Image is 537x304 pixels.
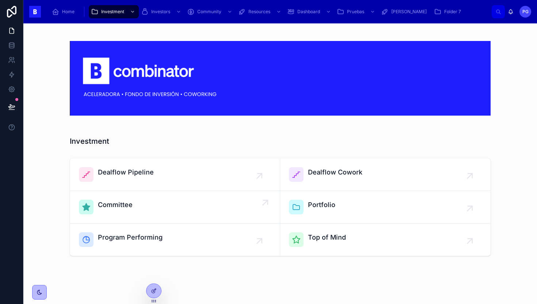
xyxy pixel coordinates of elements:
[391,9,427,15] span: [PERSON_NAME]
[70,158,280,191] a: Dealflow Pipeline
[379,5,432,18] a: [PERSON_NAME]
[432,5,466,18] a: Folder 7
[98,167,154,177] span: Dealflow Pipeline
[308,200,335,210] span: Portfolio
[62,9,75,15] span: Home
[308,167,362,177] span: Dealflow Cowork
[280,224,490,256] a: Top of Mind
[89,5,139,18] a: Investment
[70,136,109,146] h1: Investment
[29,6,41,18] img: App logo
[197,9,221,15] span: Community
[522,9,529,15] span: PG
[248,9,270,15] span: Resources
[444,9,461,15] span: Folder 7
[70,41,491,116] img: 18590-Captura-de-Pantalla-2024-03-07-a-las-17.49.44.png
[151,9,170,15] span: Investors
[98,200,133,210] span: Committee
[70,191,280,224] a: Committee
[236,5,285,18] a: Resources
[308,232,346,243] span: Top of Mind
[285,5,335,18] a: Dashboard
[70,224,280,256] a: Program Performing
[139,5,185,18] a: Investors
[280,191,490,224] a: Portfolio
[98,232,163,243] span: Program Performing
[185,5,236,18] a: Community
[50,5,80,18] a: Home
[47,4,492,20] div: scrollable content
[280,158,490,191] a: Dealflow Cowork
[101,9,124,15] span: Investment
[347,9,364,15] span: Pruebas
[335,5,379,18] a: Pruebas
[297,9,320,15] span: Dashboard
